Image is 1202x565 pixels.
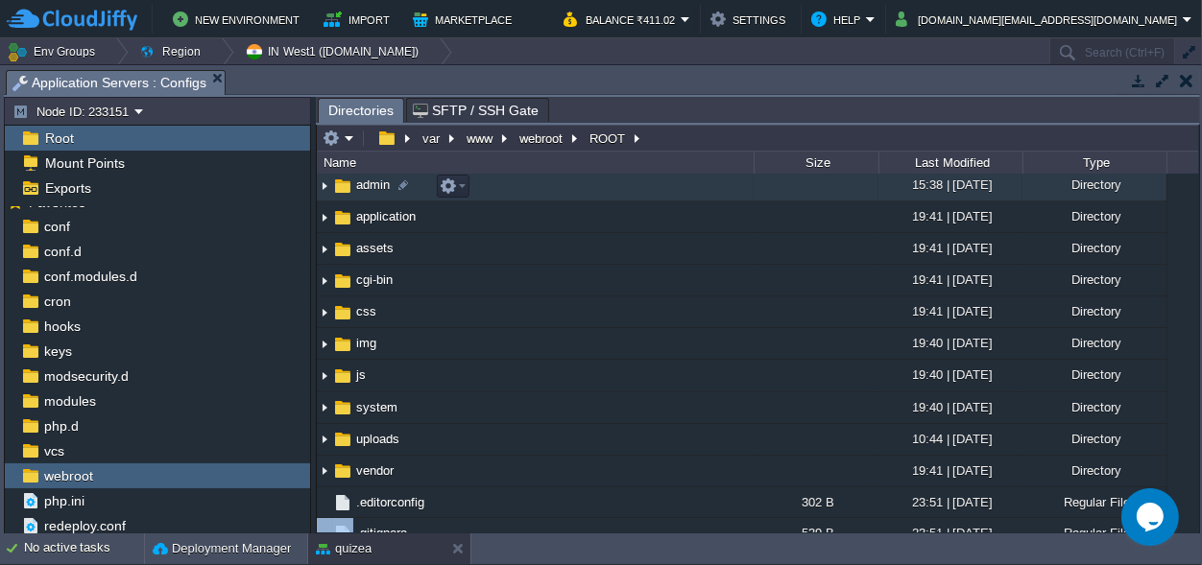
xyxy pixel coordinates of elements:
[317,125,1199,152] input: Click to enter the path
[353,271,396,288] span: cgi-bin
[7,8,137,32] img: CloudJiffy
[317,202,332,232] img: AMDAwAAAACH5BAEAAAAALAAAAAABAAEAAAICRAEAOw==
[40,467,96,484] span: webroot
[332,207,353,228] img: AMDAwAAAACH5BAEAAAAALAAAAAABAAEAAAICRAEAOw==
[1022,296,1166,326] div: Directory
[41,154,128,172] a: Mount Points
[40,392,99,410] a: modules
[317,457,332,486] img: AMDAwAAAACH5BAEAAAAALAAAAAABAAEAAAICRAEAOw==
[153,539,291,558] button: Deployment Manager
[353,303,379,319] span: css
[756,152,878,174] div: Size
[413,8,517,31] button: Marketplace
[332,302,353,323] img: AMDAwAAAACH5BAEAAAAALAAAAAABAAEAAAICRAEAOw==
[878,424,1022,454] div: 10:44 | [DATE]
[332,176,353,197] img: AMDAwAAAACH5BAEAAAAALAAAAAABAAEAAAICRAEAOw==
[1022,201,1166,231] div: Directory
[332,429,353,450] img: AMDAwAAAACH5BAEAAAAALAAAAAABAAEAAAICRAEAOw==
[332,397,353,418] img: AMDAwAAAACH5BAEAAAAALAAAAAABAAEAAAICRAEAOw==
[317,297,332,327] img: AMDAwAAAACH5BAEAAAAALAAAAAABAAEAAAICRAEAOw==
[1022,518,1166,548] div: Regular File
[40,442,67,459] a: vcs
[1022,392,1166,422] div: Directory
[1022,424,1166,454] div: Directory
[353,431,402,447] a: uploads
[40,293,74,310] a: cron
[353,525,410,541] span: .gitignore
[317,266,332,295] img: AMDAwAAAACH5BAEAAAAALAAAAAABAAEAAAICRAEAOw==
[332,271,353,292] img: AMDAwAAAACH5BAEAAAAALAAAAAABAAEAAAICRAEAOw==
[173,8,305,31] button: New Environment
[7,38,102,65] button: Env Groups
[878,328,1022,358] div: 19:40 | [DATE]
[317,487,332,517] img: AMDAwAAAACH5BAEAAAAALAAAAAABAAEAAAICRAEAOw==
[40,517,129,534] a: redeploy.conf
[12,103,134,120] button: Node ID: 233151
[1121,488,1183,546] iframe: chat widget
[754,518,878,548] div: 539 B
[317,234,332,264] img: AMDAwAAAACH5BAEAAAAALAAAAAABAAEAAAICRAEAOw==
[24,533,144,564] div: No active tasks
[40,268,140,285] a: conf.modules.d
[878,456,1022,485] div: 19:41 | [DATE]
[40,218,73,235] a: conf
[317,171,332,200] img: AMDAwAAAACH5BAEAAAAALAAAAAABAAEAAAICRAEAOw==
[353,399,400,415] a: system
[878,518,1022,548] div: 23:51 | [DATE]
[710,8,791,31] button: Settings
[332,334,353,355] img: AMDAwAAAACH5BAEAAAAALAAAAAABAAEAAAICRAEAOw==
[332,365,353,387] img: AMDAwAAAACH5BAEAAAAALAAAAAABAAEAAAICRAEAOw==
[328,99,394,123] span: Directories
[1022,456,1166,485] div: Directory
[353,462,397,479] a: vendor
[353,177,393,193] span: admin
[324,8,396,31] button: Import
[40,342,75,360] a: keys
[317,362,332,391] img: AMDAwAAAACH5BAEAAAAALAAAAAABAAEAAAICRAEAOw==
[754,487,878,517] div: 302 B
[878,233,1022,263] div: 19:41 | [DATE]
[353,494,427,510] a: .editorconfig
[353,208,419,224] a: application
[811,8,866,31] button: Help
[41,129,77,147] a: Root
[40,367,132,385] a: modsecurity.d
[139,38,207,65] button: Region
[1022,487,1166,517] div: Regular File
[245,38,425,65] button: IN West1 ([DOMAIN_NAME])
[564,8,681,31] button: Balance ₹411.02
[40,492,87,509] a: php.ini
[317,425,332,455] img: AMDAwAAAACH5BAEAAAAALAAAAAABAAEAAAICRAEAOw==
[40,318,84,335] a: hooks
[319,152,754,174] div: Name
[1022,170,1166,200] div: Directory
[878,265,1022,294] div: 19:41 | [DATE]
[878,296,1022,326] div: 19:41 | [DATE]
[878,360,1022,389] div: 19:40 | [DATE]
[353,240,397,256] a: assets
[317,329,332,359] img: AMDAwAAAACH5BAEAAAAALAAAAAABAAEAAAICRAEAOw==
[896,8,1183,31] button: [DOMAIN_NAME][EMAIL_ADDRESS][DOMAIN_NAME]
[25,195,88,210] a: Favorites
[40,417,82,435] a: php.d
[1022,360,1166,389] div: Directory
[332,492,353,513] img: AMDAwAAAACH5BAEAAAAALAAAAAABAAEAAAICRAEAOw==
[353,366,369,383] a: js
[587,129,630,147] button: ROOT
[41,179,94,197] span: Exports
